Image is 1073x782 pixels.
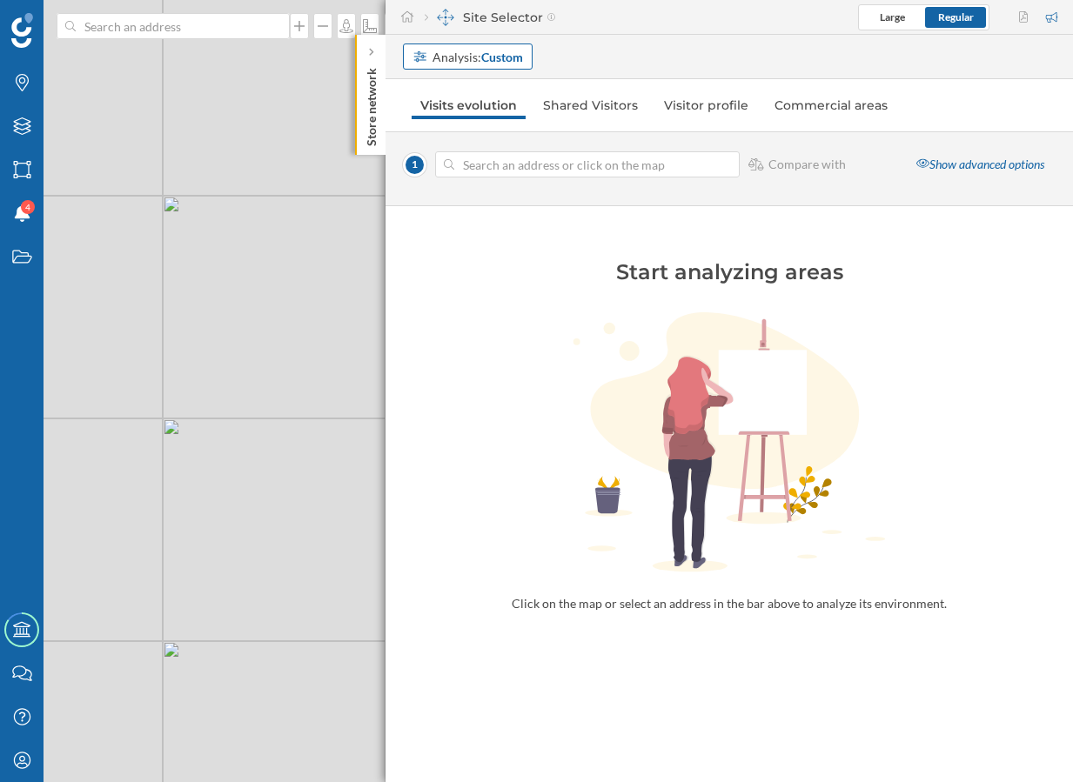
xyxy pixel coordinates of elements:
[11,13,33,48] img: Geoblink Logo
[768,156,846,173] span: Compare with
[880,10,905,23] span: Large
[655,91,757,119] a: Visitor profile
[433,48,523,66] div: Analysis:
[363,61,380,146] p: Store network
[37,12,99,28] span: Support
[437,9,454,26] img: dashboards-manager.svg
[403,153,426,177] span: 1
[507,595,951,612] div: Click on the map or select an address in the bar above to analyze its environment.
[451,258,1008,286] div: Start analyzing areas
[766,91,896,119] a: Commercial areas
[534,91,647,119] a: Shared Visitors
[412,91,526,119] a: Visits evolution
[481,50,523,64] strong: Custom
[425,9,556,26] div: Site Selector
[25,198,30,216] span: 4
[906,150,1055,180] div: Show advanced options
[938,10,974,23] span: Regular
